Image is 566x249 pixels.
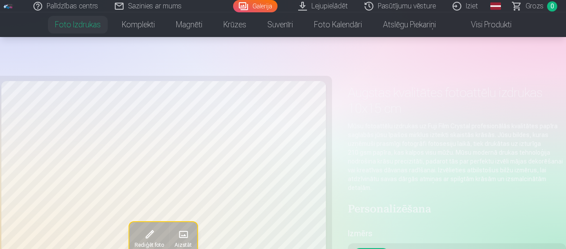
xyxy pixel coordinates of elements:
[547,1,557,11] span: 0
[175,242,192,249] span: Aizstāt
[257,12,303,37] a: Suvenīri
[446,12,522,37] a: Visi produkti
[213,12,257,37] a: Krūzes
[372,12,446,37] a: Atslēgu piekariņi
[135,242,164,249] span: Rediģēt foto
[4,4,13,9] img: /fa1
[348,227,566,240] h5: Izmērs
[348,122,566,192] p: Mūsu fotoattēlu izdrukas uz Fuji Film Crystal profesionālās kvalitātes papīra saglabās jūsu īpašo...
[526,1,544,11] span: Grozs
[348,203,566,217] h4: Personalizēšana
[111,12,165,37] a: Komplekti
[44,12,111,37] a: Foto izdrukas
[165,12,213,37] a: Magnēti
[303,12,372,37] a: Foto kalendāri
[348,85,566,116] h1: Augstas kvalitātes fotoattēlu izdrukas 10x15 cm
